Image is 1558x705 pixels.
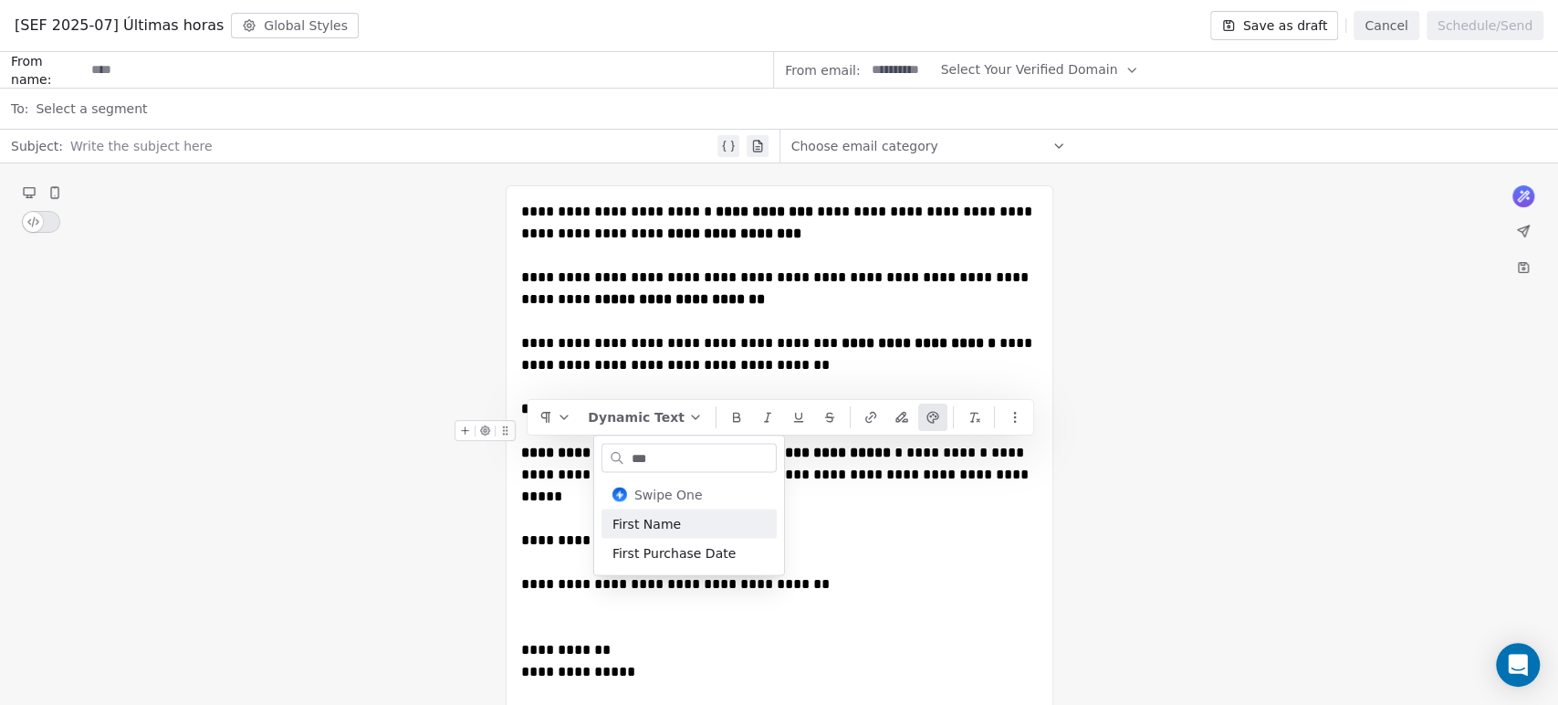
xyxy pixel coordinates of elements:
div: Suggestions [601,479,777,567]
span: To: [11,100,28,118]
span: From name: [11,52,84,89]
div: Open Intercom Messenger [1496,643,1540,687]
span: Subject: [11,137,63,161]
span: From email: [785,61,860,79]
button: Dynamic Text [580,404,710,431]
button: Save as draft [1210,11,1339,40]
img: cropped-swipepages4x-32x32.png [612,487,627,501]
span: Choose email category [791,137,938,155]
button: Cancel [1354,11,1418,40]
button: Schedule/Send [1427,11,1543,40]
span: Select Your Verified Domain [940,60,1117,79]
span: [SEF 2025-07] Últimas horas [15,15,224,37]
button: Global Styles [231,13,359,38]
div: Swipe One [634,485,766,503]
div: First Purchase Date [601,538,777,567]
div: First Name [601,509,777,538]
span: Select a segment [36,100,147,118]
